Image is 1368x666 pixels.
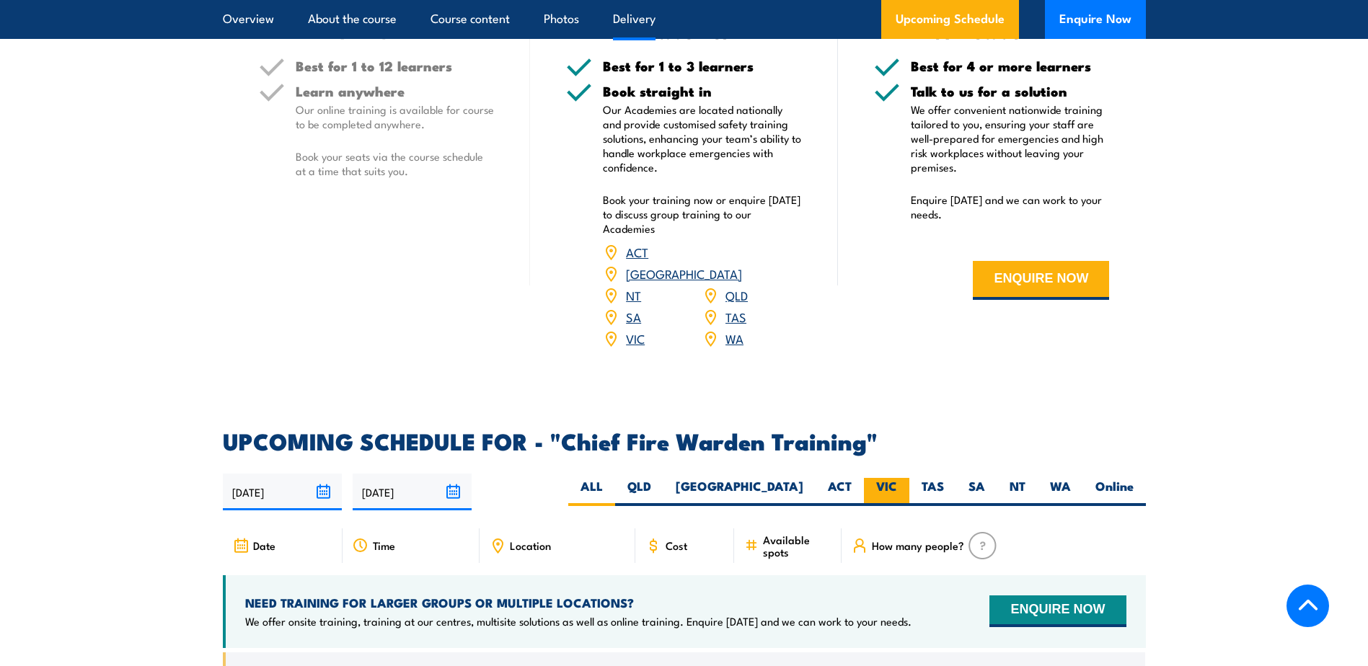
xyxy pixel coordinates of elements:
h5: Talk to us for a solution [911,84,1110,98]
a: QLD [725,286,748,303]
h5: Best for 1 to 12 learners [296,59,495,73]
label: NT [997,478,1038,506]
p: Our Academies are located nationally and provide customised safety training solutions, enhancing ... [603,102,802,174]
label: VIC [864,478,909,506]
span: Time [373,539,395,551]
label: [GEOGRAPHIC_DATA] [663,478,816,506]
input: From date [223,474,342,510]
span: How many people? [872,539,964,551]
a: [GEOGRAPHIC_DATA] [626,265,742,282]
span: Available spots [763,533,831,558]
label: QLD [615,478,663,506]
h3: Your Location [874,24,1081,40]
button: ENQUIRE NOW [973,261,1109,300]
p: We offer onsite training, training at our centres, multisite solutions as well as online training... [245,614,912,629]
a: TAS [725,308,746,325]
h3: Online [259,24,466,40]
label: TAS [909,478,956,506]
h5: Learn anywhere [296,84,495,98]
span: Date [253,539,275,551]
label: Online [1083,478,1146,506]
a: NT [626,286,641,303]
p: Enquire [DATE] and we can work to your needs. [911,192,1110,221]
p: We offer convenient nationwide training tailored to you, ensuring your staff are well-prepared fo... [911,102,1110,174]
h5: Best for 4 or more learners [911,59,1110,73]
a: VIC [626,329,645,347]
label: SA [956,478,997,506]
h5: Book straight in [603,84,802,98]
label: ACT [816,478,864,506]
p: Our online training is available for course to be completed anywhere. [296,102,495,131]
p: Book your training now or enquire [DATE] to discuss group training to our Academies [603,192,802,236]
button: ENQUIRE NOW [989,595,1126,627]
a: ACT [626,243,648,260]
span: Cost [666,539,687,551]
h5: Best for 1 to 3 learners [603,59,802,73]
a: WA [725,329,743,347]
h4: NEED TRAINING FOR LARGER GROUPS OR MULTIPLE LOCATIONS? [245,595,912,610]
p: Book your seats via the course schedule at a time that suits you. [296,149,495,178]
a: SA [626,308,641,325]
label: WA [1038,478,1083,506]
label: ALL [568,478,615,506]
h2: UPCOMING SCHEDULE FOR - "Chief Fire Warden Training" [223,430,1146,450]
span: Location [510,539,551,551]
input: To date [353,474,472,510]
h3: Our Academies [566,24,773,40]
